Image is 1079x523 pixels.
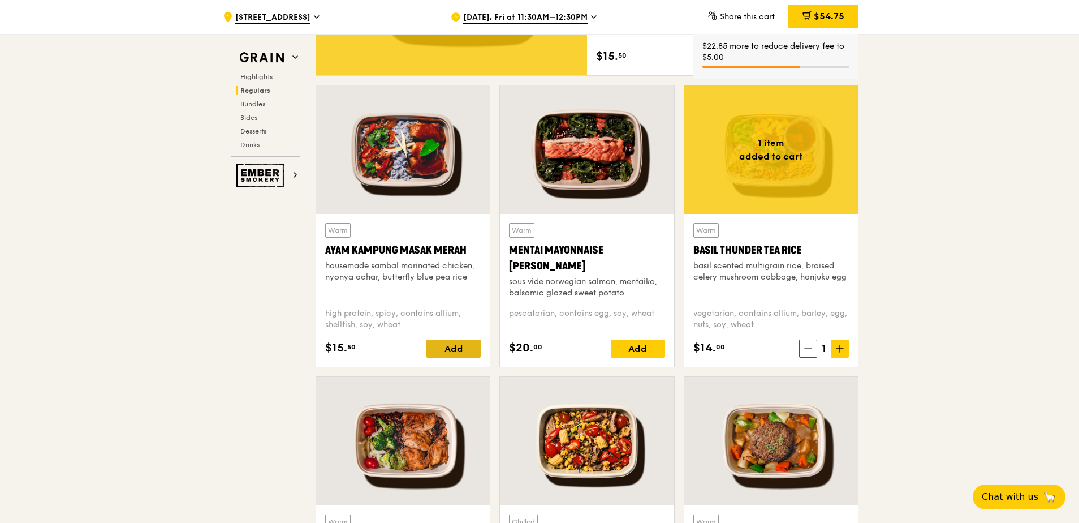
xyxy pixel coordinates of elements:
[509,308,664,331] div: pescatarian, contains egg, soy, wheat
[693,242,849,258] div: Basil Thunder Tea Rice
[240,141,260,149] span: Drinks
[693,308,849,331] div: vegetarian, contains allium, barley, egg, nuts, soy, wheat
[509,276,664,299] div: sous vide norwegian salmon, mentaiko, balsamic glazed sweet potato
[720,12,775,22] span: Share this cart
[973,485,1065,509] button: Chat with us🦙
[596,48,618,65] span: $15.
[817,341,831,357] span: 1
[702,41,849,63] div: $22.85 more to reduce delivery fee to $5.00
[235,12,310,24] span: [STREET_ADDRESS]
[240,114,257,122] span: Sides
[533,342,542,351] span: 00
[347,342,356,351] span: 50
[509,340,533,357] span: $20.
[463,12,588,24] span: [DATE], Fri at 11:30AM–12:30PM
[716,342,725,351] span: 00
[693,223,719,238] div: Warm
[611,340,665,358] div: Add
[236,164,288,187] img: Ember Smokery web logo
[325,242,481,258] div: Ayam Kampung Masak Merah
[693,340,716,357] span: $14.
[236,48,288,68] img: Grain web logo
[814,11,844,22] span: $54.75
[509,242,664,274] div: Mentai Mayonnaise [PERSON_NAME]
[240,73,273,81] span: Highlights
[325,340,347,357] span: $15.
[509,223,534,238] div: Warm
[240,127,266,135] span: Desserts
[426,340,481,358] div: Add
[982,490,1038,504] span: Chat with us
[325,308,481,331] div: high protein, spicy, contains allium, shellfish, soy, wheat
[325,223,351,238] div: Warm
[1043,490,1056,504] span: 🦙
[240,87,270,95] span: Regulars
[240,100,265,108] span: Bundles
[618,51,627,60] span: 50
[325,260,481,283] div: housemade sambal marinated chicken, nyonya achar, butterfly blue pea rice
[693,260,849,283] div: basil scented multigrain rice, braised celery mushroom cabbage, hanjuku egg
